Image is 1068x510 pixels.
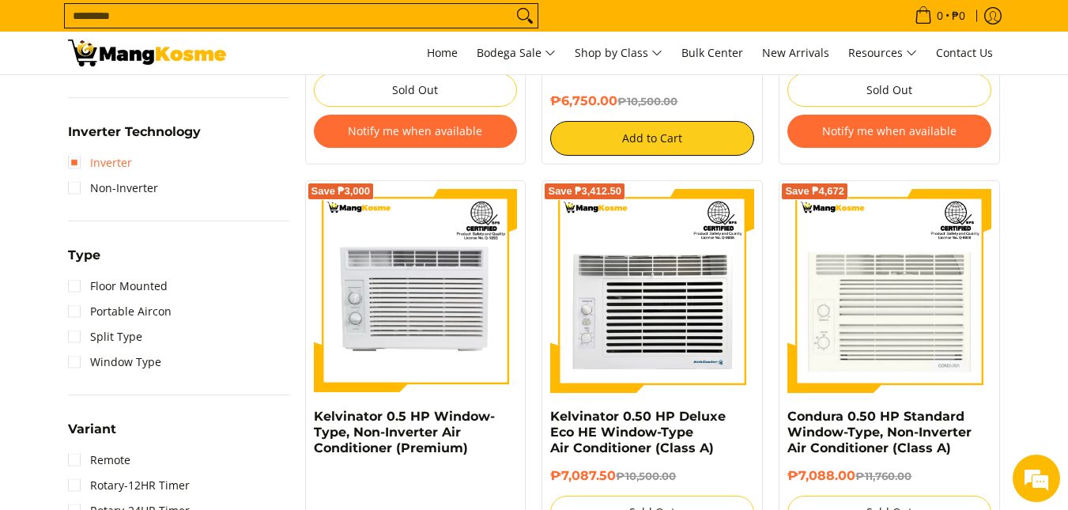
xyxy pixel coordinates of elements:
[68,126,201,138] span: Inverter Technology
[68,249,100,274] summary: Open
[910,7,970,25] span: •
[68,249,100,262] span: Type
[68,176,158,201] a: Non-Inverter
[314,409,495,455] a: Kelvinator 0.5 HP Window-Type, Non-Inverter Air Conditioner (Premium)
[787,409,972,455] a: Condura 0.50 HP Standard Window-Type, Non-Inverter Air Conditioner (Class A)
[68,274,168,299] a: Floor Mounted
[616,470,676,482] del: ₱10,500.00
[68,299,172,324] a: Portable Aircon
[314,74,518,107] button: Sold Out
[242,32,1001,74] nav: Main Menu
[567,32,670,74] a: Shop by Class
[68,473,190,498] a: Rotary-12HR Timer
[787,468,991,484] h6: ₱7,088.00
[311,187,371,196] span: Save ₱3,000
[469,32,564,74] a: Bodega Sale
[68,349,161,375] a: Window Type
[419,32,466,74] a: Home
[754,32,837,74] a: New Arrivals
[617,95,677,108] del: ₱10,500.00
[477,43,556,63] span: Bodega Sale
[550,468,754,484] h6: ₱7,087.50
[787,74,991,107] button: Sold Out
[68,448,130,473] a: Remote
[949,10,968,21] span: ₱0
[785,187,844,196] span: Save ₱4,672
[855,470,911,482] del: ₱11,760.00
[68,126,201,150] summary: Open
[550,409,726,455] a: Kelvinator 0.50 HP Deluxe Eco HE Window-Type Air Conditioner (Class A)
[936,45,993,60] span: Contact Us
[548,187,621,196] span: Save ₱3,412.50
[575,43,662,63] span: Shop by Class
[787,189,991,393] img: Condura 0.50 HP Standard Window-Type, Non-Inverter Air Conditioner (Class A)
[68,150,132,176] a: Inverter
[848,43,917,63] span: Resources
[314,189,518,393] img: Kelvinator 0.5 HP Window-Type, Non-Inverter Air Conditioner (Premium)
[550,189,754,393] img: Kelvinator 0.50 HP Deluxe Eco HE Window-Type Air Conditioner (Class A)
[68,324,142,349] a: Split Type
[674,32,751,74] a: Bulk Center
[762,45,829,60] span: New Arrivals
[427,45,458,60] span: Home
[928,32,1001,74] a: Contact Us
[550,93,754,109] h6: ₱6,750.00
[68,423,116,448] summary: Open
[68,423,116,436] span: Variant
[68,40,226,66] img: Bodega Sale Aircon l Mang Kosme: Home Appliances Warehouse Sale
[787,115,991,148] button: Notify me when available
[934,10,945,21] span: 0
[550,121,754,156] button: Add to Cart
[840,32,925,74] a: Resources
[681,45,743,60] span: Bulk Center
[512,4,538,28] button: Search
[314,115,518,148] button: Notify me when available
